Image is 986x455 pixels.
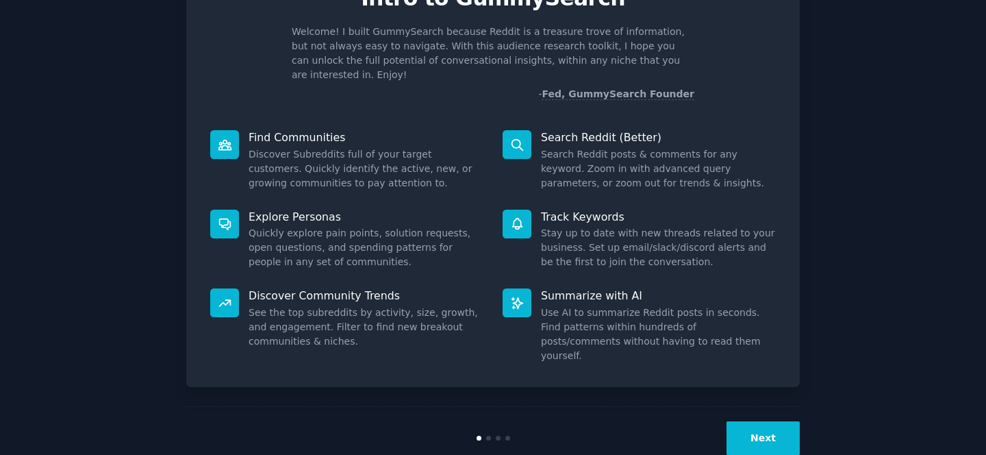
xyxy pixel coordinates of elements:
button: Next [726,421,800,455]
p: Find Communities [249,130,483,145]
dd: Quickly explore pain points, solution requests, open questions, and spending patterns for people ... [249,226,483,269]
dd: Search Reddit posts & comments for any keyword. Zoom in with advanced query parameters, or zoom o... [541,147,776,190]
p: Welcome! I built GummySearch because Reddit is a treasure trove of information, but not always ea... [292,25,694,82]
p: Search Reddit (Better) [541,130,776,145]
div: - [538,87,694,101]
dd: See the top subreddits by activity, size, growth, and engagement. Filter to find new breakout com... [249,306,483,349]
dd: Stay up to date with new threads related to your business. Set up email/slack/discord alerts and ... [541,226,776,269]
dd: Discover Subreddits full of your target customers. Quickly identify the active, new, or growing c... [249,147,483,190]
p: Discover Community Trends [249,288,483,303]
p: Track Keywords [541,210,776,224]
dd: Use AI to summarize Reddit posts in seconds. Find patterns within hundreds of posts/comments with... [541,306,776,363]
p: Summarize with AI [541,288,776,303]
a: Fed, GummySearch Founder [542,88,694,100]
p: Explore Personas [249,210,483,224]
